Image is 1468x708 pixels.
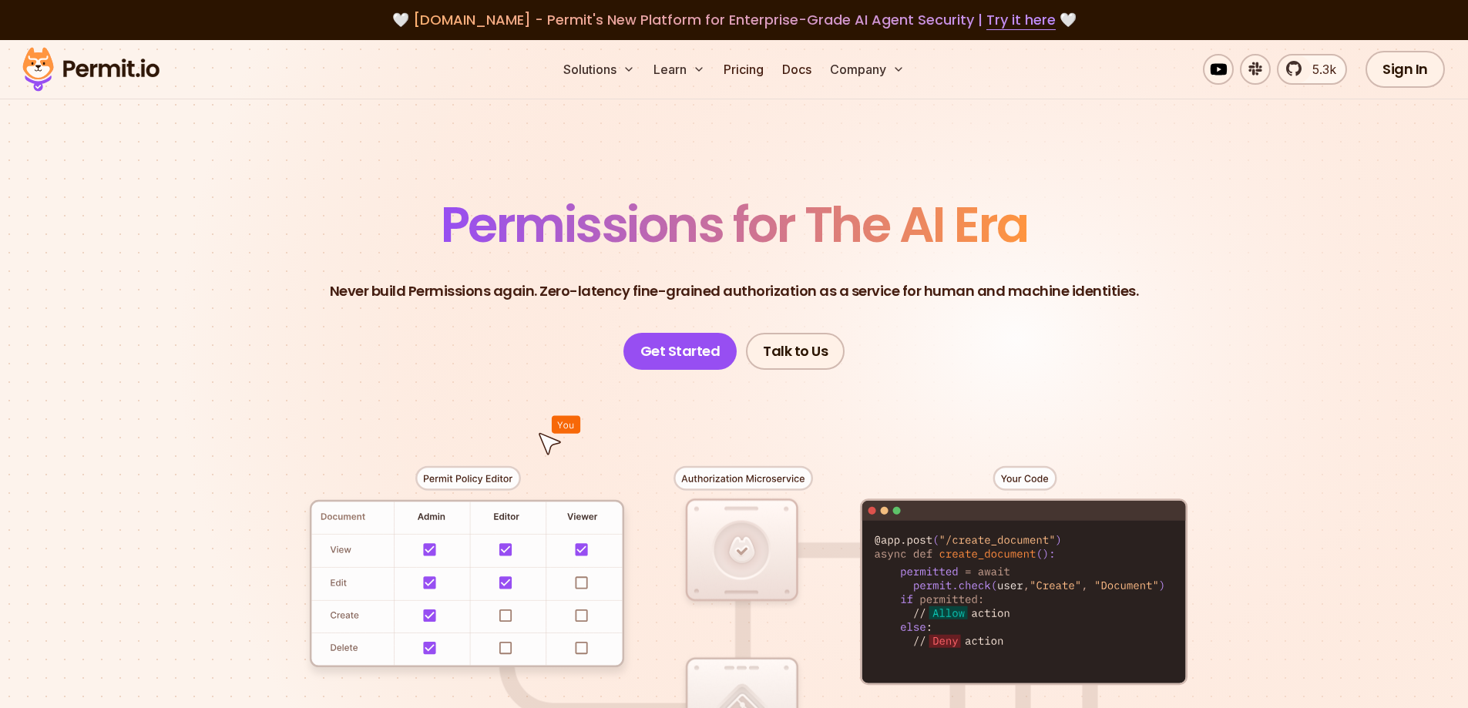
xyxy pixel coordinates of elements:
[441,190,1028,259] span: Permissions for The AI Era
[824,54,911,85] button: Company
[647,54,711,85] button: Learn
[330,280,1139,302] p: Never build Permissions again. Zero-latency fine-grained authorization as a service for human and...
[557,54,641,85] button: Solutions
[1366,51,1445,88] a: Sign In
[986,10,1056,30] a: Try it here
[15,43,166,96] img: Permit logo
[717,54,770,85] a: Pricing
[413,10,1056,29] span: [DOMAIN_NAME] - Permit's New Platform for Enterprise-Grade AI Agent Security |
[623,333,737,370] a: Get Started
[1277,54,1347,85] a: 5.3k
[746,333,845,370] a: Talk to Us
[1303,60,1336,79] span: 5.3k
[37,9,1431,31] div: 🤍 🤍
[776,54,818,85] a: Docs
